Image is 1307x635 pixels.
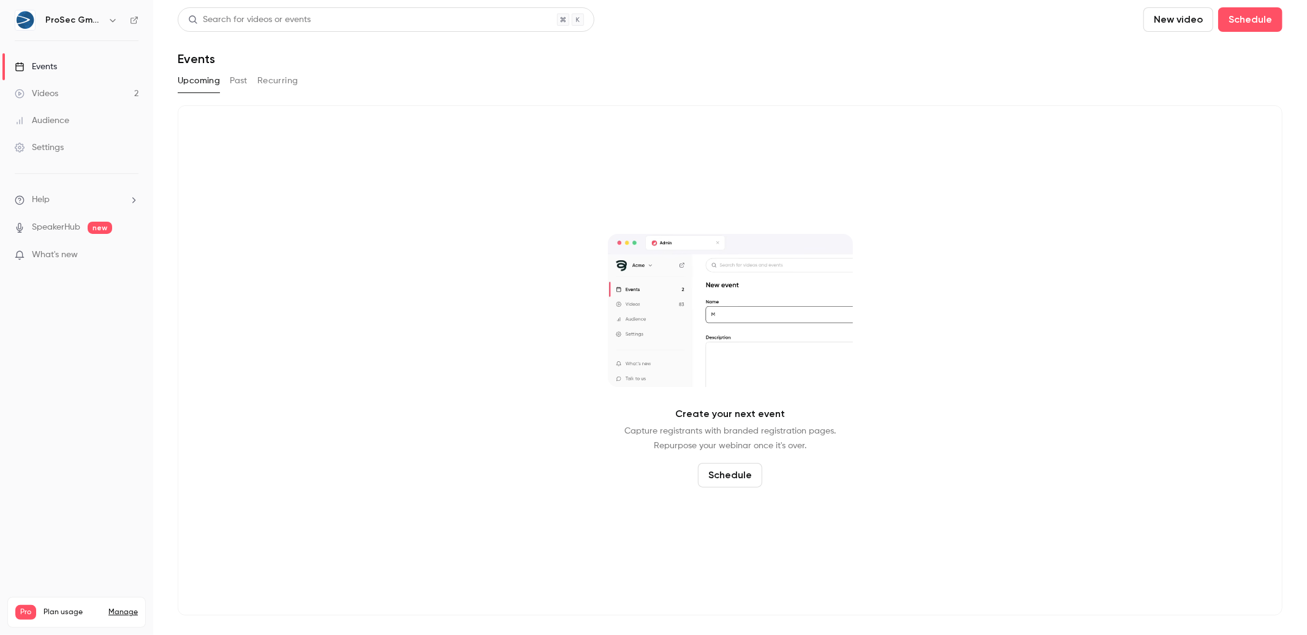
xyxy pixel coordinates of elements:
button: Past [230,71,248,91]
span: Help [32,194,50,206]
h1: Events [178,51,215,66]
span: new [88,222,112,234]
p: Capture registrants with branded registration pages. Repurpose your webinar once it's over. [624,424,836,453]
button: Schedule [1218,7,1282,32]
div: Settings [15,141,64,154]
button: Upcoming [178,71,220,91]
div: Videos [15,88,58,100]
li: help-dropdown-opener [15,194,138,206]
p: Create your next event [675,407,785,421]
div: Events [15,61,57,73]
span: Pro [15,605,36,620]
div: Search for videos or events [188,13,311,26]
button: New video [1143,7,1213,32]
a: SpeakerHub [32,221,80,234]
div: Audience [15,115,69,127]
button: Schedule [698,463,762,487]
a: Manage [108,607,138,617]
img: ProSec GmbH [15,10,35,30]
span: What's new [32,249,78,261]
span: Plan usage [44,607,101,617]
button: Recurring [257,71,298,91]
h6: ProSec GmbH [45,14,103,26]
